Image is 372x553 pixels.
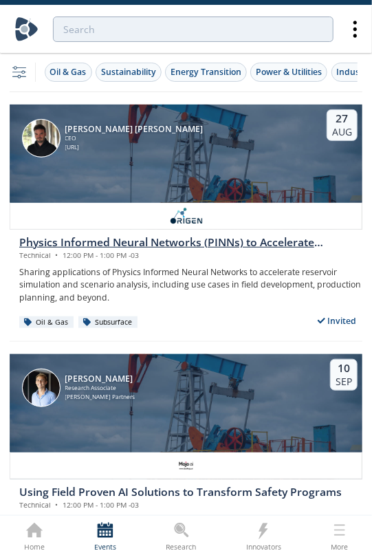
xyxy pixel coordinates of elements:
div: Oil & Gas [19,316,74,329]
div: Using Field Proven AI Solutions to Transform Safety Programs [19,484,342,501]
a: Home [14,521,54,553]
button: Power & Utilities [250,63,327,82]
div: Events [94,540,116,553]
span: • [53,500,61,510]
a: Events [85,521,126,553]
div: Innovators [246,540,281,553]
div: More [331,540,348,553]
div: Physics Informed Neural Networks (PINNs) to Accelerate Subsurface Scenario Analysis [19,235,362,251]
div: Technical 12:00 PM - 1:00 PM -03 [19,500,342,511]
div: [PERSON_NAME] Partners [65,393,135,402]
input: Advanced Search [53,17,333,42]
div: Technical 12:00 PM - 1:00 PM -03 [19,250,362,261]
img: Juan Mayol [22,369,61,407]
a: Innovators [237,521,291,553]
div: Aug [332,126,352,138]
div: Research Associate [65,384,135,393]
div: Subsurface [78,316,138,329]
img: c99e3ca0-ae72-4bf9-a710-a645b1189d83 [177,457,195,474]
div: Invited [312,312,363,329]
button: Oil & Gas [45,63,92,82]
img: origen.ai.png [166,208,206,224]
div: Power & Utilities [256,66,322,78]
div: Energy Transition [171,66,241,78]
div: CEO [65,134,204,143]
div: Research [166,540,197,553]
button: Sustainability [96,63,162,82]
div: Home [24,540,45,553]
div: [URL] [65,143,204,152]
div: Oil & Gas [50,66,87,78]
div: 27 [332,112,352,126]
p: Sharing applications of Physics Informed Neural Networks to accelerate reservoir simulation and s... [19,266,362,304]
img: Ruben Rodriguez Torrado [22,119,61,158]
a: Research [157,521,206,553]
img: Home [14,17,39,41]
div: Sustainability [101,66,156,78]
div: 10 [336,362,352,376]
button: Energy Transition [165,63,247,82]
a: Ruben Rodriguez Torrado [PERSON_NAME] [PERSON_NAME] CEO [URL] 27 Aug Physics Informed Neural Netw... [10,105,362,329]
span: • [53,250,61,260]
div: Sep [336,376,352,388]
div: [PERSON_NAME] [65,374,135,384]
div: [PERSON_NAME] [PERSON_NAME] [65,124,204,134]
